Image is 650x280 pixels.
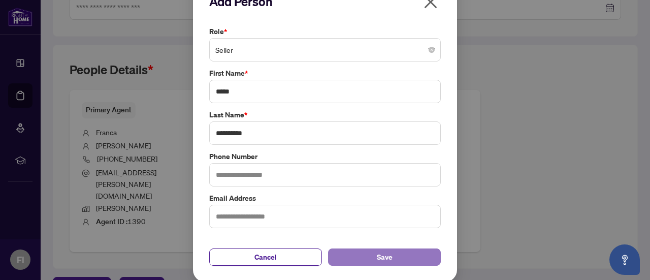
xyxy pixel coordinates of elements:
[609,244,640,275] button: Open asap
[209,248,322,266] button: Cancel
[209,68,441,79] label: First Name
[254,249,277,265] span: Cancel
[215,40,435,59] span: Seller
[328,248,441,266] button: Save
[209,151,441,162] label: Phone Number
[429,47,435,53] span: close-circle
[377,249,393,265] span: Save
[209,193,441,204] label: Email Address
[209,109,441,120] label: Last Name
[209,26,441,37] label: Role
